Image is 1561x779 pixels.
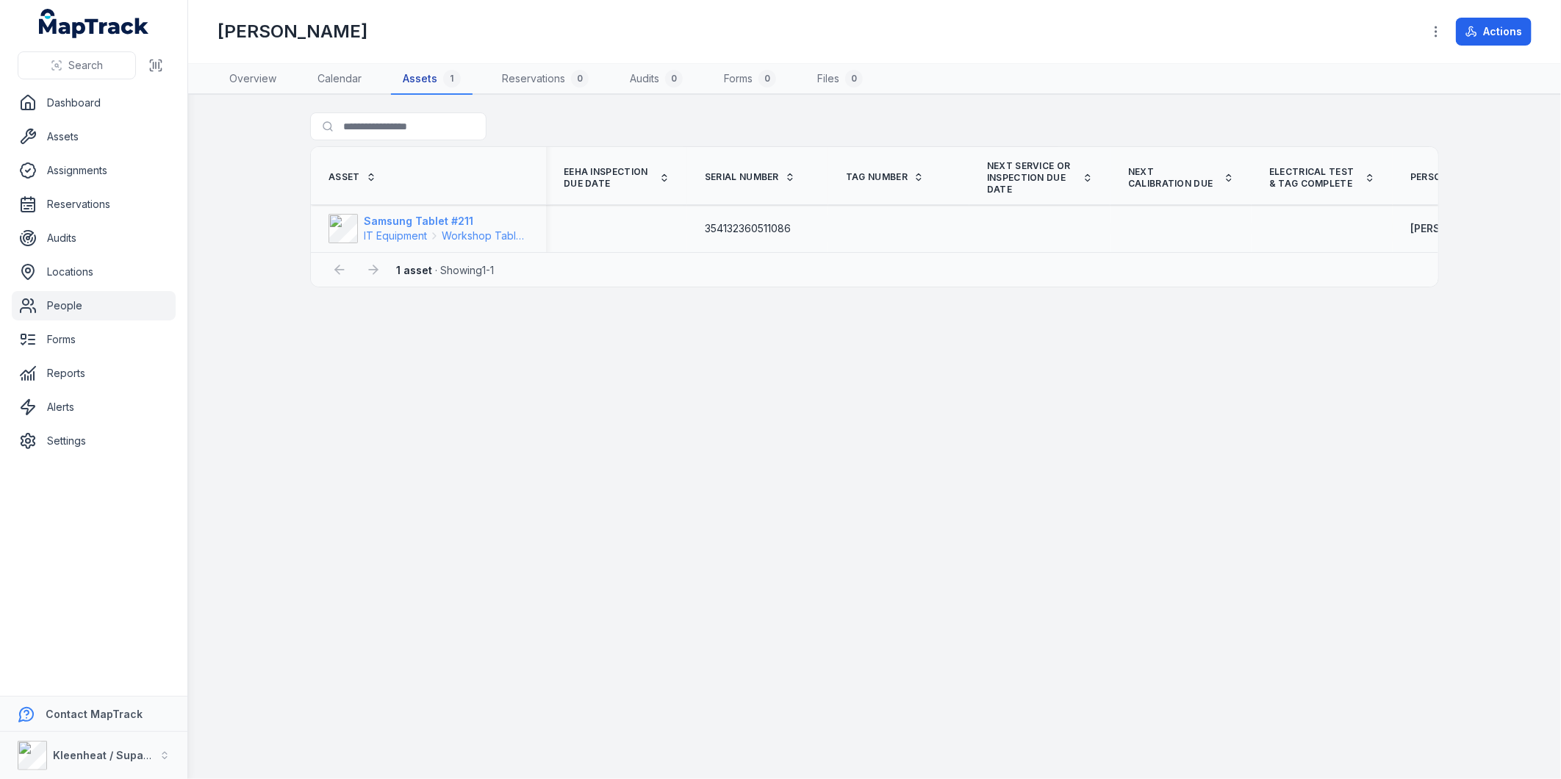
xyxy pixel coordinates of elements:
a: Assignments [12,156,176,185]
a: Dashboard [12,88,176,118]
div: 0 [845,70,863,87]
a: [PERSON_NAME] [1410,221,1496,236]
a: Alerts [12,392,176,422]
a: Files0 [805,64,875,95]
a: Calendar [306,64,373,95]
a: MapTrack [39,9,149,38]
span: Serial Number [705,171,779,183]
a: Assets [12,122,176,151]
a: Reservations0 [490,64,600,95]
span: Workshop Tablets [442,229,528,243]
a: Overview [218,64,288,95]
span: EEHA Inspection Due Date [564,166,653,190]
a: Settings [12,426,176,456]
span: Next Calibration Due [1128,166,1218,190]
span: Electrical Test & Tag Complete [1269,166,1359,190]
div: 0 [758,70,776,87]
button: Actions [1456,18,1532,46]
span: IT Equipment [364,229,427,243]
span: Person [1410,171,1449,183]
span: Asset [329,171,360,183]
h1: [PERSON_NAME] [218,20,367,43]
strong: Contact MapTrack [46,708,143,720]
a: Audits [12,223,176,253]
span: Next Service or Inspection Due Date [987,160,1077,195]
button: Search [18,51,136,79]
strong: 1 asset [396,264,432,276]
span: Tag Number [846,171,908,183]
a: Samsung Tablet #211IT EquipmentWorkshop Tablets [329,214,528,243]
strong: Samsung Tablet #211 [364,214,528,229]
a: Electrical Test & Tag Complete [1269,166,1375,190]
div: 0 [571,70,589,87]
strong: Kleenheat / Supagas [53,749,162,761]
div: 0 [665,70,683,87]
a: Reports [12,359,176,388]
div: 1 [443,70,461,87]
span: 354132360511086 [705,221,791,236]
a: EEHA Inspection Due Date [564,166,670,190]
a: Serial Number [705,171,795,183]
a: Locations [12,257,176,287]
a: Reservations [12,190,176,219]
a: Next Service or Inspection Due Date [987,160,1093,195]
a: People [12,291,176,320]
a: Forms [12,325,176,354]
a: Asset [329,171,376,183]
a: Tag Number [846,171,924,183]
span: · Showing 1 - 1 [396,264,494,276]
a: Audits0 [618,64,695,95]
a: Assets1 [391,64,473,95]
a: Forms0 [712,64,788,95]
a: Next Calibration Due [1128,166,1234,190]
span: Search [68,58,103,73]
